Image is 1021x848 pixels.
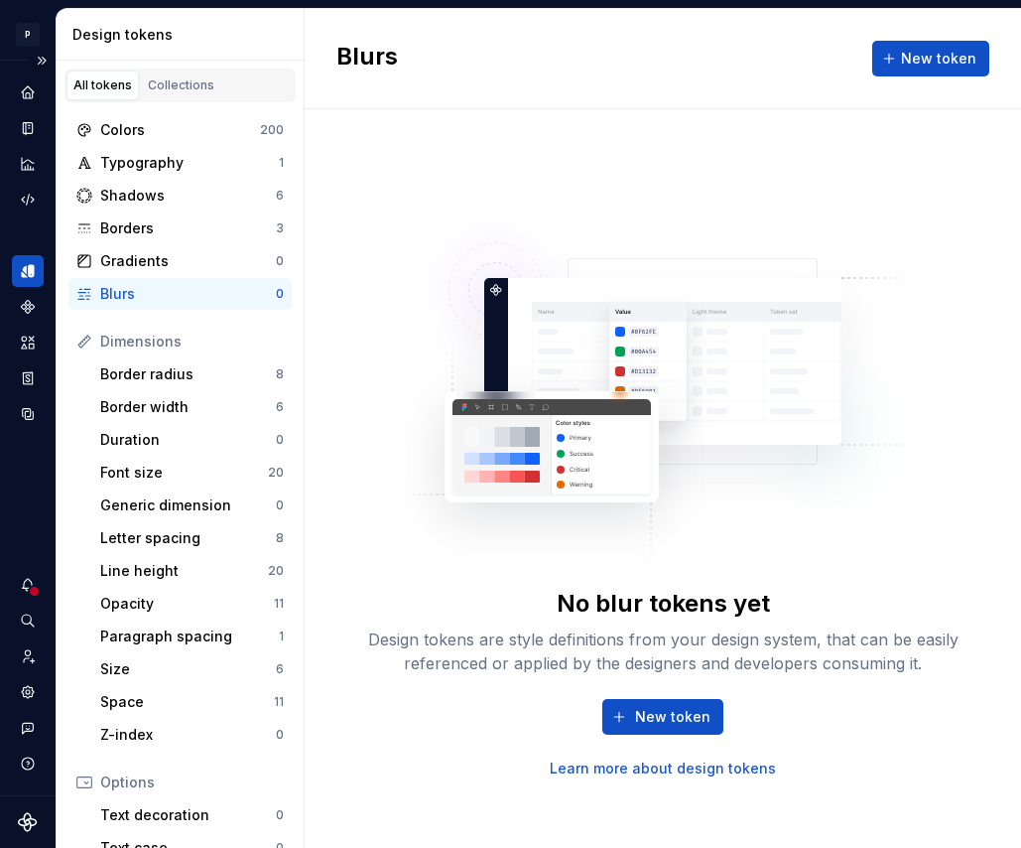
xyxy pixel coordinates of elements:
[28,47,56,74] button: Expand sidebar
[92,358,292,390] a: Border radius8
[345,628,980,675] div: Design tokens are style definitions from your design system, that can be easily referenced or app...
[12,676,44,708] a: Settings
[100,659,276,679] div: Size
[100,805,276,825] div: Text decoration
[602,699,723,735] button: New token
[100,725,276,745] div: Z-index
[68,212,292,244] a: Borders3
[268,563,284,579] div: 20
[100,186,276,206] div: Shadows
[100,332,284,352] div: Dimensions
[100,773,284,792] div: Options
[68,278,292,310] a: Blurs0
[276,399,284,415] div: 6
[12,569,44,601] button: Notifications
[12,712,44,744] button: Contact support
[276,286,284,302] div: 0
[100,627,279,646] div: Paragraph spacing
[73,77,132,93] div: All tokens
[901,49,976,69] span: New token
[16,23,40,47] div: P
[100,218,276,238] div: Borders
[12,112,44,144] a: Documentation
[92,799,292,831] a: Text decoration0
[92,719,292,751] a: Z-index0
[260,122,284,138] div: 200
[276,366,284,382] div: 8
[92,653,292,685] a: Size6
[100,594,274,614] div: Opacity
[12,255,44,287] a: Design tokens
[100,397,276,417] div: Border width
[100,430,276,450] div: Duration
[100,495,276,515] div: Generic dimension
[12,184,44,215] a: Code automation
[12,398,44,430] a: Data sources
[274,596,284,612] div: 11
[100,251,276,271] div: Gradients
[100,153,279,173] div: Typography
[12,76,44,108] a: Home
[12,605,44,636] button: Search ⌘K
[92,621,292,652] a: Paragraph spacing1
[276,188,284,204] div: 6
[276,807,284,823] div: 0
[12,291,44,323] a: Components
[4,13,52,56] button: P
[92,424,292,456] a: Duration0
[100,528,276,548] div: Letter spacing
[276,727,284,743] div: 0
[92,490,292,521] a: Generic dimension0
[276,220,284,236] div: 3
[72,25,296,45] div: Design tokens
[68,114,292,146] a: Colors200
[92,588,292,620] a: Opacity11
[18,812,38,832] svg: Supernova Logo
[100,561,268,581] div: Line height
[92,457,292,489] a: Font size20
[276,661,284,677] div: 6
[276,530,284,546] div: 8
[635,707,710,727] span: New token
[68,245,292,277] a: Gradients0
[276,497,284,513] div: 0
[12,148,44,180] a: Analytics
[148,77,214,93] div: Collections
[276,432,284,448] div: 0
[92,555,292,587] a: Line height20
[100,120,260,140] div: Colors
[279,155,284,171] div: 1
[92,522,292,554] a: Letter spacing8
[92,686,292,718] a: Space11
[100,284,276,304] div: Blurs
[100,692,274,712] div: Space
[100,463,268,483] div: Font size
[100,364,276,384] div: Border radius
[274,694,284,710] div: 11
[276,253,284,269] div: 0
[12,327,44,358] a: Assets
[279,629,284,644] div: 1
[68,180,292,212] a: Shadows6
[92,391,292,423] a: Border width6
[12,640,44,672] a: Invite team
[872,41,989,76] button: New token
[336,41,398,76] h2: Blurs
[268,465,284,481] div: 20
[550,759,776,778] a: Learn more about design tokens
[12,362,44,394] a: Storybook stories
